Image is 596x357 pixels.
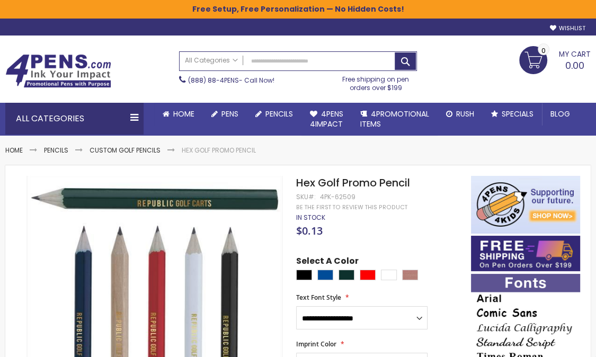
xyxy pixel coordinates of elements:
[471,176,580,234] img: 4pens 4 kids
[301,103,352,136] a: 4Pens4impact
[296,203,407,211] a: Be the first to review this product
[296,270,312,280] div: Black
[296,192,316,201] strong: SKU
[320,193,355,201] div: 4PK-62509
[317,270,333,280] div: Dark Blue
[360,270,376,280] div: Red
[185,56,238,65] span: All Categories
[188,76,274,85] span: - Call Now!
[182,146,256,155] li: Hex Golf Promo Pencil
[44,146,68,155] a: Pencils
[471,236,580,271] img: Free shipping on orders over $199
[519,46,591,73] a: 0.00 0
[296,213,325,222] span: In stock
[381,270,397,280] div: White
[5,54,111,88] img: 4Pens Custom Pens and Promotional Products
[90,146,161,155] a: Custom Golf Pencils
[296,175,410,190] span: Hex Golf Promo Pencil
[221,109,238,119] span: Pens
[180,52,243,69] a: All Categories
[5,146,23,155] a: Home
[310,109,343,129] span: 4Pens 4impact
[334,71,417,92] div: Free shipping on pen orders over $199
[402,270,418,280] div: Natural
[550,24,585,32] a: Wishlist
[352,103,438,136] a: 4PROMOTIONALITEMS
[438,103,483,126] a: Rush
[296,255,359,270] span: Select A Color
[542,103,579,126] a: Blog
[247,103,301,126] a: Pencils
[296,224,323,238] span: $0.13
[296,293,341,302] span: Text Font Style
[360,109,429,129] span: 4PROMOTIONAL ITEMS
[5,103,144,135] div: All Categories
[203,103,247,126] a: Pens
[456,109,474,119] span: Rush
[296,213,325,222] div: Availability
[565,59,584,72] span: 0.00
[502,109,533,119] span: Specials
[483,103,542,126] a: Specials
[550,109,570,119] span: Blog
[173,109,194,119] span: Home
[339,270,354,280] div: Mallard
[188,76,239,85] a: (888) 88-4PENS
[265,109,293,119] span: Pencils
[296,340,336,349] span: Imprint Color
[154,103,203,126] a: Home
[541,46,546,56] span: 0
